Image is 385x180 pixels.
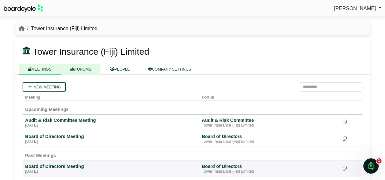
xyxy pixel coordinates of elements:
[139,64,200,75] a: COMPANY SETTINGS
[25,153,56,158] span: Past Meetings
[343,134,360,142] div: Make a copy
[202,134,338,139] div: Board of Directors
[4,4,43,12] img: BoardcycleBlackGreen-aaafeed430059cb809a45853b8cf6d952af9d84e6e89e1f1685b34bfd5cb7d64.svg
[363,158,379,174] iframe: Intercom live chat
[25,134,197,144] a: Board of Directors Meeting [DATE]
[25,169,197,174] div: [DATE]
[376,158,381,163] span: 1
[23,82,66,92] a: New meeting
[202,169,338,174] div: Tower Insurance (Fiji) Limited
[334,6,376,11] span: [PERSON_NAME]
[25,123,197,128] div: [DATE]
[202,163,338,174] a: Board of Directors Tower Insurance (Fiji) Limited
[343,163,360,172] div: Make a copy
[25,163,197,174] a: Board of Directors Meeting [DATE]
[24,24,97,33] li: Tower Insurance (Fiji) Limited
[202,134,338,144] a: Board of Directors Tower Insurance (Fiji) Limited
[202,117,338,123] div: Audit & Risk Committee
[33,47,149,57] span: Tower Insurance (Fiji) Limited
[25,107,69,112] span: Upcoming Meetings
[199,92,340,101] th: Forum
[343,117,360,126] div: Make a copy
[19,24,97,33] nav: breadcrumb
[25,117,197,128] a: Audit & Risk Committee Meeting [DATE]
[202,123,338,128] div: Tower Insurance (Fiji) Limited
[25,134,197,139] div: Board of Directors Meeting
[19,64,61,75] a: MEETINGS
[25,117,197,123] div: Audit & Risk Committee Meeting
[202,117,338,128] a: Audit & Risk Committee Tower Insurance (Fiji) Limited
[101,64,139,75] a: PEOPLE
[61,64,101,75] a: FORUMS
[25,163,197,169] div: Board of Directors Meeting
[334,4,381,13] a: [PERSON_NAME]
[23,92,199,101] th: Meeting
[25,139,197,144] div: [DATE]
[202,139,338,144] div: Tower Insurance (Fiji) Limited
[202,163,338,169] div: Board of Directors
